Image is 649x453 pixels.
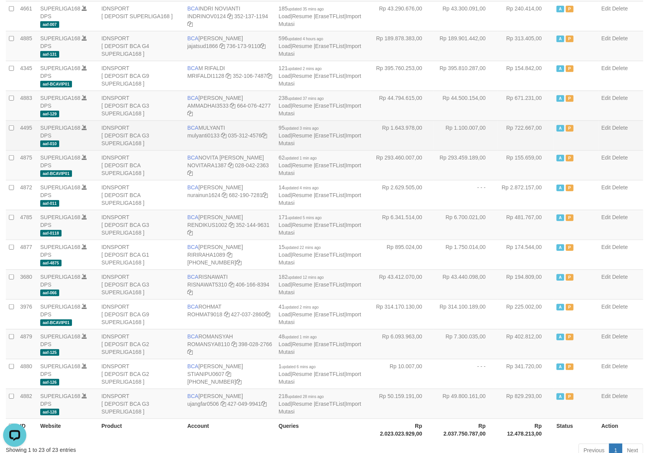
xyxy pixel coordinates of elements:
[292,73,312,79] a: Resume
[187,95,199,101] span: BCA
[497,91,553,120] td: Rp 671.231,00
[187,349,193,355] a: Copy 3980282766 to clipboard
[17,210,37,240] td: 4785
[279,73,361,87] a: Import Mutasi
[370,180,434,210] td: Rp 2.629.505,00
[262,132,267,139] a: Copy 0353124576 to clipboard
[315,281,344,288] a: EraseTFList
[370,269,434,299] td: Rp 43.412.070,00
[370,120,434,150] td: Rp 1.643.978,00
[434,1,497,31] td: Rp 43.300.091,00
[187,401,219,407] a: ujangfar0506
[187,371,224,377] a: STIANIPU0607
[40,170,72,177] span: aaf-BCAVIP01
[230,103,235,109] a: Copy AMMADHAI3533 to clipboard
[227,252,232,258] a: Copy RIRIRAHA1089 to clipboard
[279,95,324,101] span: 238
[279,35,361,57] span: | | |
[557,274,564,281] span: Active
[40,184,80,190] a: SUPERLIGA168
[184,299,276,329] td: ROHMAT 427-037-2860
[612,214,628,220] a: Delete
[184,31,276,61] td: [PERSON_NAME] 736-173-9110
[315,311,344,317] a: EraseTFList
[187,132,219,139] a: mulyanti0133
[98,269,184,299] td: IDNSPORT [ DEPOSIT BCA G3 SUPERLIGA168 ]
[279,5,361,27] span: | | |
[37,329,98,359] td: DPS
[566,244,574,251] span: Paused
[601,244,611,250] a: Edit
[17,299,37,329] td: 3976
[37,210,98,240] td: DPS
[187,192,221,198] a: nurainun1624
[557,36,564,42] span: Active
[37,240,98,269] td: DPS
[315,401,344,407] a: EraseTFList
[265,311,270,317] a: Copy 4270372860 to clipboard
[315,192,344,198] a: EraseTFList
[279,222,291,228] a: Load
[288,67,322,71] span: updated 2 mins ago
[315,252,344,258] a: EraseTFList
[187,222,228,228] a: RENDIKUS1002
[187,274,199,280] span: BCA
[279,35,323,41] span: 596
[279,244,361,266] span: | | |
[40,65,80,71] a: SUPERLIGA168
[279,13,291,19] a: Load
[279,371,361,385] a: Import Mutasi
[497,210,553,240] td: Rp 481.767,00
[612,35,628,41] a: Delete
[40,274,80,280] a: SUPERLIGA168
[187,304,199,310] span: BCA
[566,125,574,132] span: Paused
[285,245,321,250] span: updated 22 mins ago
[184,1,276,31] td: INDRI NOVIANTI 352-137-1194
[98,120,184,150] td: IDNSPORT [ DEPOSIT BCA G3 SUPERLIGA168 ]
[229,222,234,228] a: Copy RENDIKUS1002 to clipboard
[612,5,628,12] a: Delete
[566,214,574,221] span: Paused
[601,65,611,71] a: Edit
[279,244,321,250] span: 15
[601,95,611,101] a: Edit
[263,192,268,198] a: Copy 6821907281 to clipboard
[279,154,317,161] span: 62
[292,43,312,49] a: Resume
[315,43,344,49] a: EraseTFList
[187,230,193,236] a: Copy 3521449631 to clipboard
[187,103,229,109] a: AMMADHAI3533
[612,333,628,340] a: Delete
[279,132,291,139] a: Load
[566,155,574,161] span: Paused
[285,305,319,309] span: updated 2 mins ago
[292,132,312,139] a: Resume
[37,61,98,91] td: DPS
[187,252,225,258] a: RIRIRAHA1089
[612,154,628,161] a: Delete
[187,73,224,79] a: MRIFALDI1128
[231,341,237,347] a: Copy ROMANSYA8110 to clipboard
[236,379,241,385] a: Copy 4062280194 to clipboard
[279,281,291,288] a: Load
[292,192,312,198] a: Resume
[279,103,361,117] a: Import Mutasi
[288,37,323,41] span: updated 4 hours ago
[227,13,233,19] a: Copy INDRINOV0124 to clipboard
[601,333,611,340] a: Edit
[187,35,199,41] span: BCA
[40,21,59,28] span: aaf-007
[292,222,312,228] a: Resume
[292,252,312,258] a: Resume
[279,125,361,146] span: | | |
[279,125,319,131] span: 95
[370,210,434,240] td: Rp 6.341.514,00
[497,31,553,61] td: Rp 313.405,00
[279,311,361,325] a: Import Mutasi
[279,311,291,317] a: Load
[288,275,324,280] span: updated 12 mins ago
[601,304,611,310] a: Edit
[37,180,98,210] td: DPS
[17,1,37,31] td: 4661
